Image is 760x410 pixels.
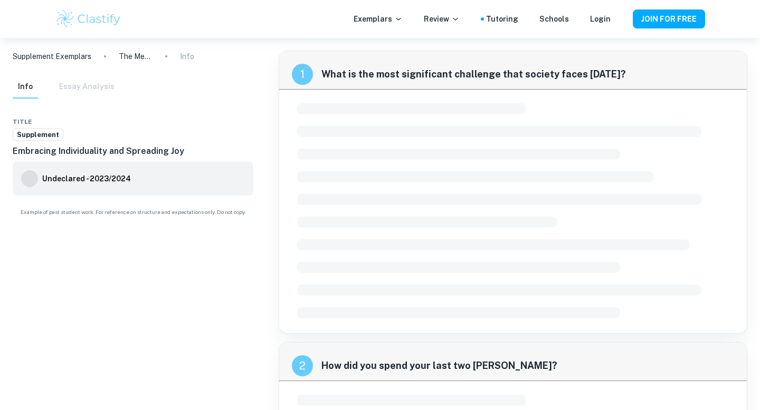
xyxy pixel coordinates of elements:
a: Supplement Exemplars [13,51,91,62]
h6: Embracing Individuality and Spreading Joy [13,145,253,158]
a: Supplement [13,128,63,141]
span: Example of past student work. For reference on structure and expectations only. Do not copy. [13,208,253,216]
button: Info [13,75,38,99]
a: Schools [539,13,569,25]
div: recipe [292,355,313,376]
a: Login [590,13,611,25]
span: Title [13,117,32,126]
div: Bookmark [234,115,243,128]
a: Undeclared - 2023/2024 [42,170,131,187]
h6: Undeclared - 2023/2024 [42,173,131,184]
span: How did you spend your last two [PERSON_NAME]? [321,358,734,373]
button: Help and Feedback [619,16,624,22]
p: Exemplars [354,13,403,25]
p: Review [424,13,460,25]
p: Info [180,51,194,62]
div: recipe [292,64,313,85]
div: Share [224,115,232,128]
span: What is the most significant challenge that society faces [DATE]? [321,67,734,82]
img: Clastify logo [55,8,122,30]
p: The Mental Health Crisis Among Youth [119,51,153,62]
span: Supplement [13,130,63,140]
button: JOIN FOR FREE [633,9,705,28]
a: Tutoring [486,13,518,25]
div: Report issue [245,115,253,128]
